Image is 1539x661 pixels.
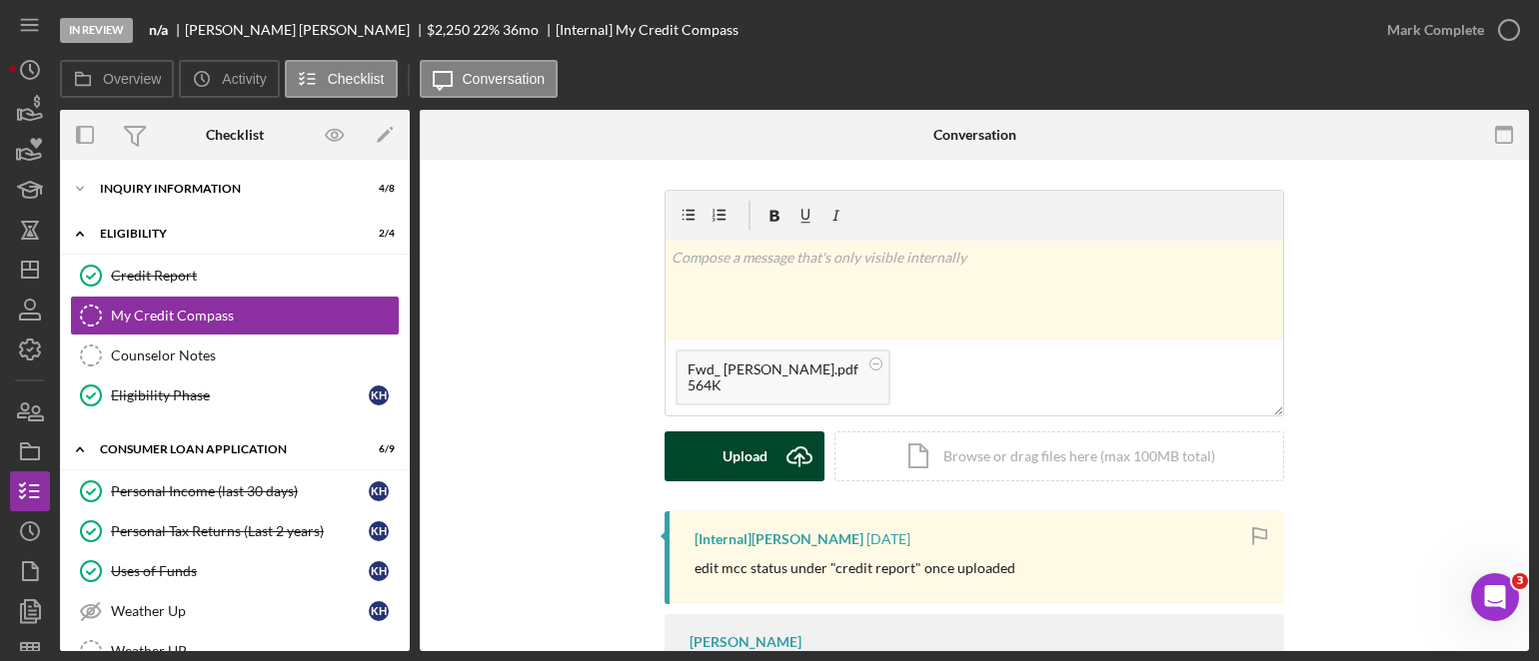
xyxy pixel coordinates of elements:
[359,443,395,455] div: 6 / 9
[111,387,369,403] div: Eligibility Phase
[100,443,345,455] div: Consumer Loan Application
[473,22,500,38] div: 22 %
[688,361,858,377] div: Fwd_ [PERSON_NAME].pdf
[103,71,161,87] label: Overview
[420,60,559,98] button: Conversation
[359,228,395,240] div: 2 / 4
[369,561,389,581] div: K H
[111,523,369,539] div: Personal Tax Returns (Last 2 years)
[463,71,546,87] label: Conversation
[70,471,400,511] a: Personal Income (last 30 days)KH
[149,22,168,38] b: n/a
[70,256,400,296] a: Credit Report
[70,375,400,415] a: Eligibility PhaseKH
[111,483,369,499] div: Personal Income (last 30 days)
[70,335,400,375] a: Counselor Notes
[70,511,400,551] a: Personal Tax Returns (Last 2 years)KH
[179,60,279,98] button: Activity
[328,71,385,87] label: Checklist
[665,431,824,481] button: Upload
[111,347,399,363] div: Counselor Notes
[1512,573,1528,589] span: 3
[369,481,389,501] div: K H
[369,385,389,405] div: K H
[111,268,399,284] div: Credit Report
[111,308,399,324] div: My Credit Compass
[206,127,264,143] div: Checklist
[933,127,1016,143] div: Conversation
[369,521,389,541] div: K H
[111,603,369,619] div: Weather Up
[100,228,345,240] div: Eligibility
[70,591,400,631] a: Weather UpKH
[695,531,863,547] div: [Internal] [PERSON_NAME]
[60,18,133,43] div: In Review
[427,21,470,38] span: $2,250
[1471,573,1519,621] iframe: Intercom live chat
[100,183,345,195] div: Inquiry Information
[695,557,1015,579] p: edit mcc status under "credit report" once uploaded
[111,643,399,659] div: Weather UP
[866,531,910,547] time: 2025-09-17 18:53
[70,551,400,591] a: Uses of FundsKH
[70,296,400,335] a: My Credit Compass
[1367,10,1529,50] button: Mark Complete
[185,22,427,38] div: [PERSON_NAME] [PERSON_NAME]
[690,634,801,650] div: [PERSON_NAME]
[285,60,398,98] button: Checklist
[111,563,369,579] div: Uses of Funds
[723,431,768,481] div: Upload
[369,601,389,621] div: K H
[222,71,266,87] label: Activity
[359,183,395,195] div: 4 / 8
[503,22,539,38] div: 36 mo
[1387,10,1484,50] div: Mark Complete
[556,22,739,38] div: [Internal] My Credit Compass
[60,60,174,98] button: Overview
[688,377,858,393] div: 564K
